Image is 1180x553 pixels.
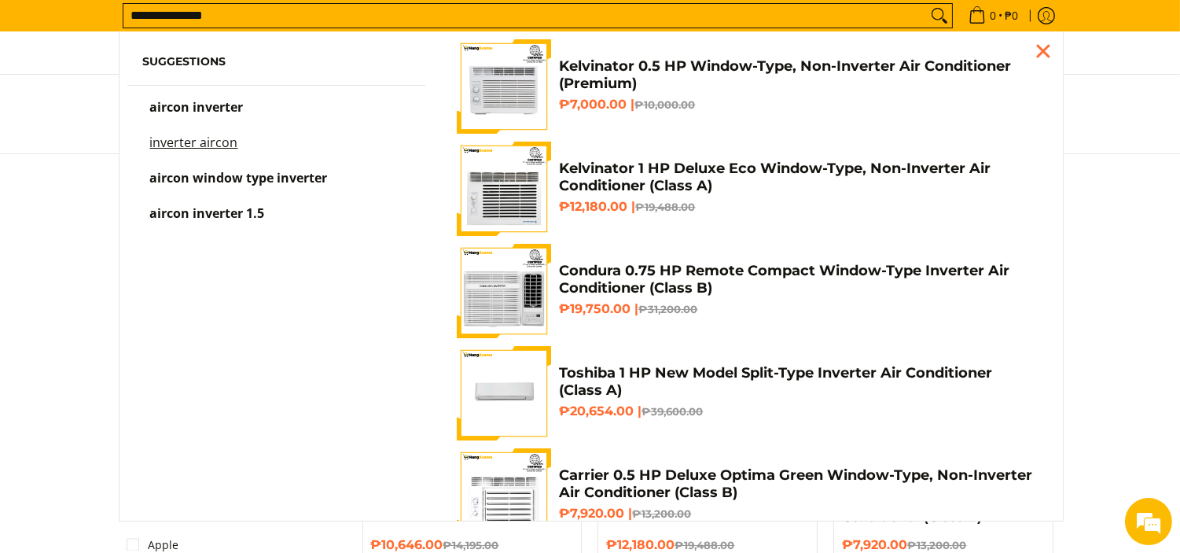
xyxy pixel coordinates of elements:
[1031,39,1055,63] div: Close pop up
[559,97,1038,112] h6: ₱7,000.00 |
[150,98,244,116] span: aircon inverter
[606,537,809,553] h6: ₱12,180.00
[457,448,551,543] img: Carrier 0.5 HP Deluxe Optima Green Window-Type, Non-Inverter Air Conditioner (Class B)
[638,303,697,315] del: ₱31,200.00
[559,466,1038,502] h4: Carrier 0.5 HP Deluxe Optima Green Window-Type, Non-Inverter Air Conditioner (Class B)
[559,364,1038,400] h4: Toshiba 1 HP New Model Split-Type Inverter Air Conditioner (Class A)
[150,208,265,235] p: aircon inverter 1.5
[907,539,966,551] del: ₱13,200.00
[457,448,1038,543] a: Carrier 0.5 HP Deluxe Optima Green Window-Type, Non-Inverter Air Conditioner (Class B) Carrier 0....
[632,507,691,520] del: ₱13,200.00
[559,262,1038,297] h4: Condura 0.75 HP Remote Compact Window-Type Inverter Air Conditioner (Class B)
[457,346,551,441] img: Toshiba 1 HP New Model Split-Type Inverter Air Conditioner (Class A)
[258,8,296,46] div: Minimize live chat window
[143,101,410,129] a: aircon inverter
[143,208,410,235] a: aircon inverter 1.5
[150,134,238,151] mark: inverter aircon
[150,137,238,164] p: inverter aircon
[964,7,1024,24] span: •
[150,169,328,186] span: aircon window type inverter
[634,98,695,111] del: ₱10,000.00
[33,172,274,331] span: We are offline. Please leave us a message.
[150,205,265,222] span: aircon inverter 1.5
[641,405,703,418] del: ₱39,600.00
[927,4,952,28] button: Search
[150,101,244,129] p: aircon inverter
[457,142,551,236] img: Kelvinator 1 HP Deluxe Eco Window-Type, Non-Inverter Air Conditioner (Class A)
[559,160,1038,195] h4: Kelvinator 1 HP Deluxe Eco Window-Type, Non-Inverter Air Conditioner (Class A)
[82,88,264,109] div: Leave a message
[143,172,410,200] a: aircon window type inverter
[443,539,499,551] del: ₱14,195.00
[635,201,695,213] del: ₱19,488.00
[457,346,1038,441] a: Toshiba 1 HP New Model Split-Type Inverter Air Conditioner (Class A) Toshiba 1 HP New Model Split...
[143,55,410,69] h6: Suggestions
[230,433,285,455] em: Submit
[988,10,999,21] span: 0
[559,506,1038,522] h6: ₱7,920.00 |
[457,244,551,338] img: Condura 0.75 HP Remote Compact Window-Type Inverter Air Conditioner (Class B)
[457,142,1038,236] a: Kelvinator 1 HP Deluxe Eco Window-Type, Non-Inverter Air Conditioner (Class A) Kelvinator 1 HP De...
[559,199,1038,215] h6: ₱12,180.00 |
[8,378,300,433] textarea: Type your message and click 'Submit'
[675,539,734,551] del: ₱19,488.00
[1003,10,1021,21] span: ₱0
[143,137,410,164] a: inverter aircon
[150,172,328,200] p: aircon window type inverter
[371,537,574,553] h6: ₱10,646.00
[457,244,1038,338] a: Condura 0.75 HP Remote Compact Window-Type Inverter Air Conditioner (Class B) Condura 0.75 HP Rem...
[559,301,1038,317] h6: ₱19,750.00 |
[842,537,1045,553] h6: ₱7,920.00
[559,404,1038,419] h6: ₱20,654.00 |
[457,39,551,134] img: Kelvinator 0.5 HP Window-Type, Non-Inverter Air Conditioner (Premium)
[457,39,1038,134] a: Kelvinator 0.5 HP Window-Type, Non-Inverter Air Conditioner (Premium) Kelvinator 0.5 HP Window-Ty...
[559,57,1038,93] h4: Kelvinator 0.5 HP Window-Type, Non-Inverter Air Conditioner (Premium)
